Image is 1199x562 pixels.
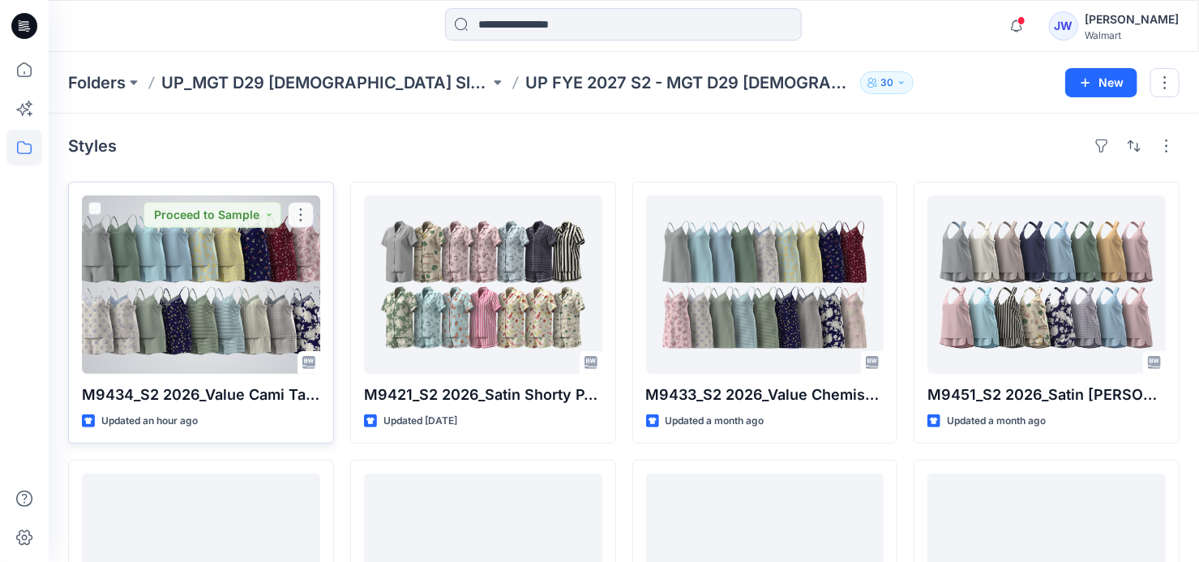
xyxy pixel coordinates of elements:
div: [PERSON_NAME] [1085,10,1179,29]
a: M9451_S2 2026_Satin Cami Short Set_Midpoint [927,195,1166,374]
button: 30 [860,71,914,94]
p: 30 [880,74,893,92]
h4: Styles [68,136,117,156]
a: UP_MGT D29 [DEMOGRAPHIC_DATA] Sleep [161,71,490,94]
p: UP FYE 2027 S2 - MGT D29 [DEMOGRAPHIC_DATA] Sleepwear [525,71,854,94]
p: Updated a month ago [947,413,1046,430]
p: M9451_S2 2026_Satin [PERSON_NAME] Set_Midpoint [927,384,1166,406]
p: M9434_S2 2026_Value Cami Tap_Midpoint [82,384,320,406]
p: Updated [DATE] [383,413,457,430]
a: Folders [68,71,126,94]
a: M9434_S2 2026_Value Cami Tap_Midpoint [82,195,320,374]
a: M9421_S2 2026_Satin Shorty PJ_Midpoint [364,195,602,374]
div: JW [1049,11,1078,41]
a: M9433_S2 2026_Value Chemise_Midpoint [646,195,884,374]
p: Updated an hour ago [101,413,198,430]
button: New [1065,68,1137,97]
p: M9433_S2 2026_Value Chemise_Midpoint [646,384,884,406]
div: Walmart [1085,29,1179,41]
p: Updated a month ago [666,413,764,430]
p: M9421_S2 2026_Satin Shorty PJ_Midpoint [364,384,602,406]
